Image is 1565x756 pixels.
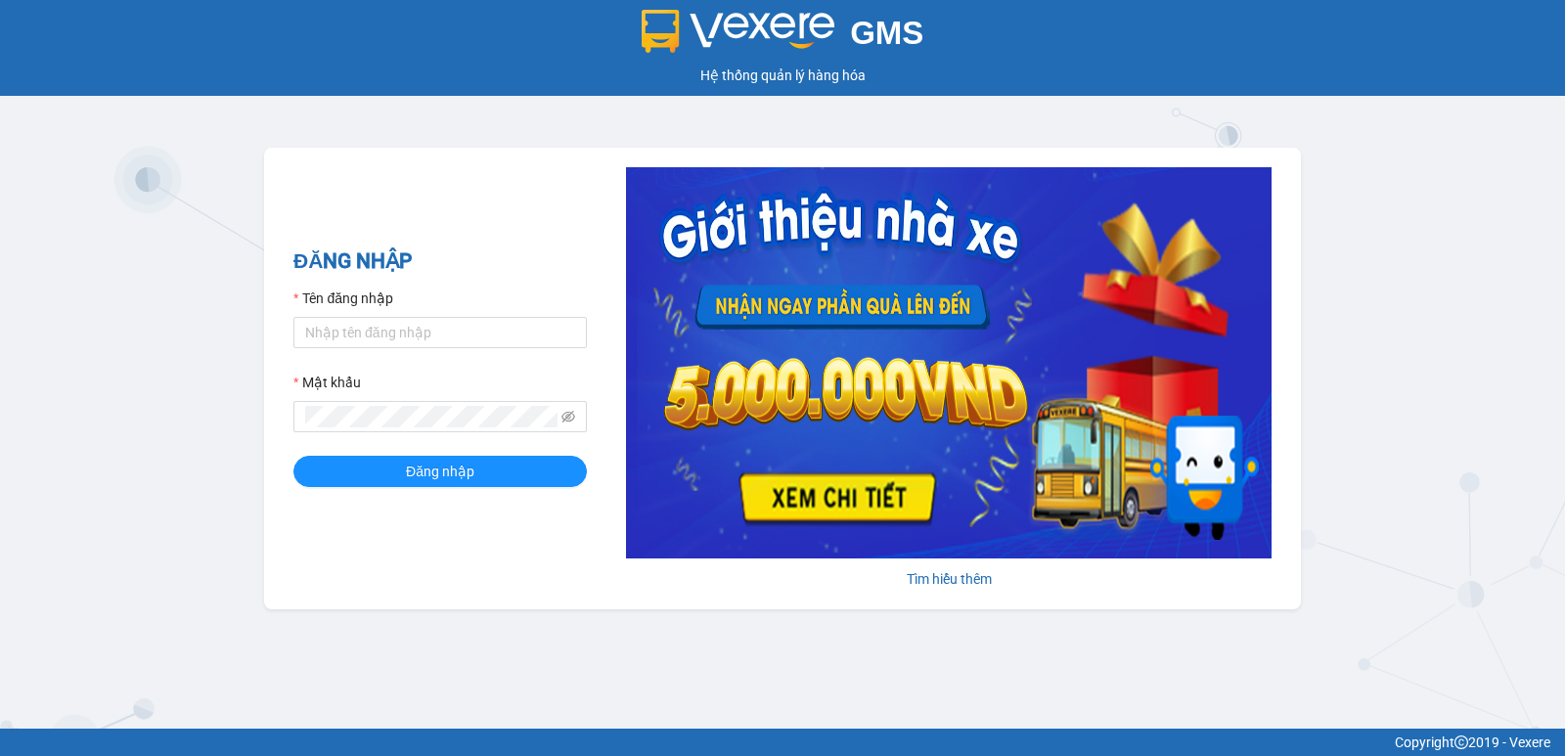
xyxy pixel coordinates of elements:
span: Đăng nhập [406,461,474,482]
img: logo 2 [642,10,835,53]
img: banner-0 [626,167,1272,558]
a: GMS [642,29,924,45]
label: Tên đăng nhập [293,288,393,309]
input: Mật khẩu [305,406,558,427]
h2: ĐĂNG NHẬP [293,245,587,278]
span: eye-invisible [561,410,575,423]
label: Mật khẩu [293,372,361,393]
div: Copyright 2019 - Vexere [15,732,1550,753]
span: GMS [850,15,923,51]
input: Tên đăng nhập [293,317,587,348]
div: Tìm hiểu thêm [626,568,1272,590]
div: Hệ thống quản lý hàng hóa [5,65,1560,86]
button: Đăng nhập [293,456,587,487]
span: copyright [1454,735,1468,749]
